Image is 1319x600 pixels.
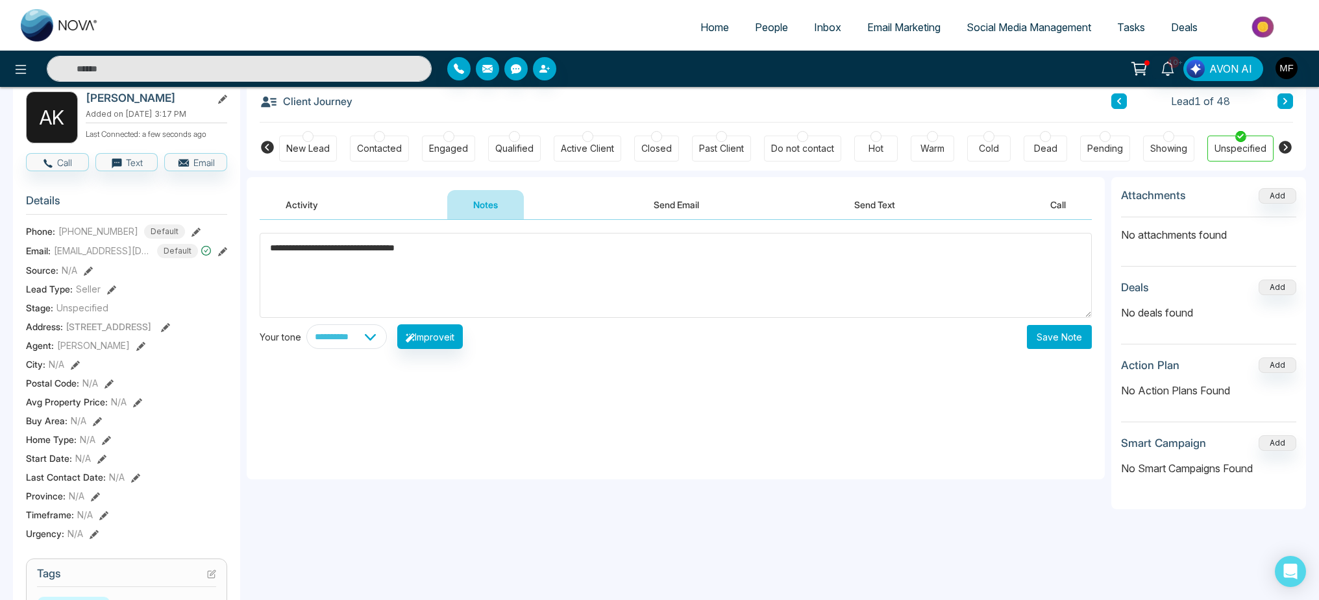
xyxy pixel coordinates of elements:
[26,320,151,333] span: Address:
[144,224,185,239] span: Default
[260,190,344,219] button: Activity
[111,395,127,409] span: N/A
[77,508,93,522] span: N/A
[357,142,402,155] div: Contacted
[26,153,89,171] button: Call
[1121,359,1179,372] h3: Action Plan
[109,470,125,484] span: N/A
[164,153,227,171] button: Email
[26,527,64,540] span: Urgency :
[56,301,108,315] span: Unspecified
[86,91,206,104] h2: [PERSON_NAME]
[75,451,91,465] span: N/A
[867,21,941,34] span: Email Marketing
[1259,357,1296,373] button: Add
[21,9,99,42] img: Nova CRM Logo
[49,357,64,371] span: N/A
[699,142,744,155] div: Past Client
[447,190,524,219] button: Notes
[26,301,53,315] span: Stage:
[1087,142,1123,155] div: Pending
[755,21,788,34] span: People
[26,194,227,214] h3: Details
[814,21,841,34] span: Inbox
[95,153,158,171] button: Text
[1117,21,1145,34] span: Tasks
[26,376,79,390] span: Postal Code :
[700,21,729,34] span: Home
[967,21,1091,34] span: Social Media Management
[58,224,138,238] span: [PHONE_NUMBER]
[82,376,98,390] span: N/A
[1259,435,1296,451] button: Add
[1171,21,1198,34] span: Deals
[1034,142,1057,155] div: Dead
[801,15,854,40] a: Inbox
[1024,190,1092,219] button: Call
[57,339,130,352] span: [PERSON_NAME]
[954,15,1104,40] a: Social Media Management
[1187,60,1205,78] img: Lead Flow
[260,91,352,111] h3: Client Journey
[1121,281,1149,294] h3: Deals
[26,414,68,427] span: Buy Area :
[80,433,95,446] span: N/A
[260,330,306,344] div: Your tone
[86,126,227,140] p: Last Connected: a few seconds ago
[1259,189,1296,200] span: Add
[26,244,51,258] span: Email:
[26,282,73,296] span: Lead Type:
[71,414,86,427] span: N/A
[86,108,227,120] p: Added on [DATE] 3:17 PM
[1214,142,1266,155] div: Unspecified
[1158,15,1211,40] a: Deals
[26,451,72,465] span: Start Date :
[26,263,58,277] span: Source:
[920,142,944,155] div: Warm
[1121,383,1296,398] p: No Action Plans Found
[561,142,614,155] div: Active Client
[26,508,74,522] span: Timeframe :
[26,91,78,143] div: A K
[1276,57,1298,79] img: User Avatar
[26,489,66,503] span: Province :
[1217,12,1311,42] img: Market-place.gif
[1027,325,1092,349] button: Save Note
[429,142,468,155] div: Engaged
[1121,461,1296,476] p: No Smart Campaigns Found
[1183,56,1263,81] button: AVON AI
[1150,142,1187,155] div: Showing
[628,190,725,219] button: Send Email
[1104,15,1158,40] a: Tasks
[495,142,534,155] div: Qualified
[397,324,463,349] button: Improveit
[37,567,216,587] h3: Tags
[687,15,742,40] a: Home
[1121,437,1206,450] h3: Smart Campaign
[828,190,921,219] button: Send Text
[1275,556,1306,587] div: Open Intercom Messenger
[69,489,84,503] span: N/A
[1121,305,1296,320] p: No deals found
[854,15,954,40] a: Email Marketing
[1209,61,1252,77] span: AVON AI
[1121,217,1296,243] p: No attachments found
[1168,56,1179,68] span: 10+
[76,282,101,296] span: Seller
[869,142,883,155] div: Hot
[62,263,77,277] span: N/A
[26,357,45,371] span: City :
[54,244,151,258] span: [EMAIL_ADDRESS][DOMAIN_NAME]
[1152,56,1183,79] a: 10+
[1259,188,1296,204] button: Add
[979,142,999,155] div: Cold
[1259,280,1296,295] button: Add
[26,395,108,409] span: Avg Property Price :
[1121,189,1186,202] h3: Attachments
[66,321,151,332] span: [STREET_ADDRESS]
[771,142,834,155] div: Do not contact
[1171,93,1230,109] span: Lead 1 of 48
[68,527,83,540] span: N/A
[742,15,801,40] a: People
[157,244,198,258] span: Default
